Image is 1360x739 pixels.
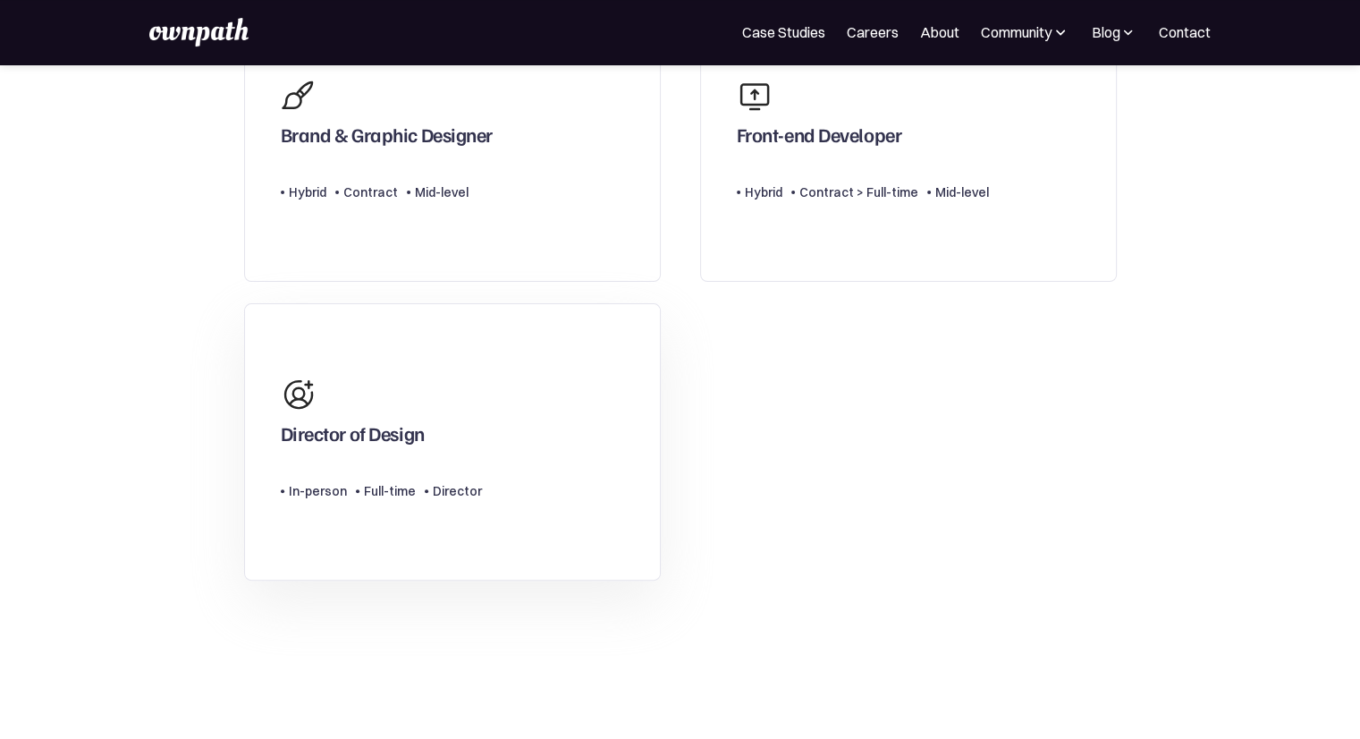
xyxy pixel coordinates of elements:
div: Contract > Full-time [799,182,918,203]
div: Full-time [364,480,416,502]
div: Community [981,21,1069,43]
a: Director of DesignIn-personFull-timeDirector [244,303,661,582]
div: Director [433,480,482,502]
div: In-person [289,480,347,502]
div: Front-end Developer [737,123,902,155]
div: Mid-level [935,182,989,203]
a: About [920,21,959,43]
a: Front-end DeveloperHybridContract > Full-timeMid-level [700,4,1117,282]
div: Director of Design [281,421,425,454]
div: Hybrid [289,182,326,203]
div: Blog [1091,21,1137,43]
div: Blog [1091,21,1119,43]
div: Mid-level [415,182,469,203]
div: Hybrid [745,182,782,203]
div: Contract [343,182,398,203]
a: Case Studies [742,21,825,43]
a: Brand & Graphic DesignerHybridContractMid-level [244,4,661,282]
div: Community [981,21,1052,43]
div: Brand & Graphic Designer [281,123,493,155]
a: Contact [1159,21,1211,43]
a: Careers [847,21,899,43]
